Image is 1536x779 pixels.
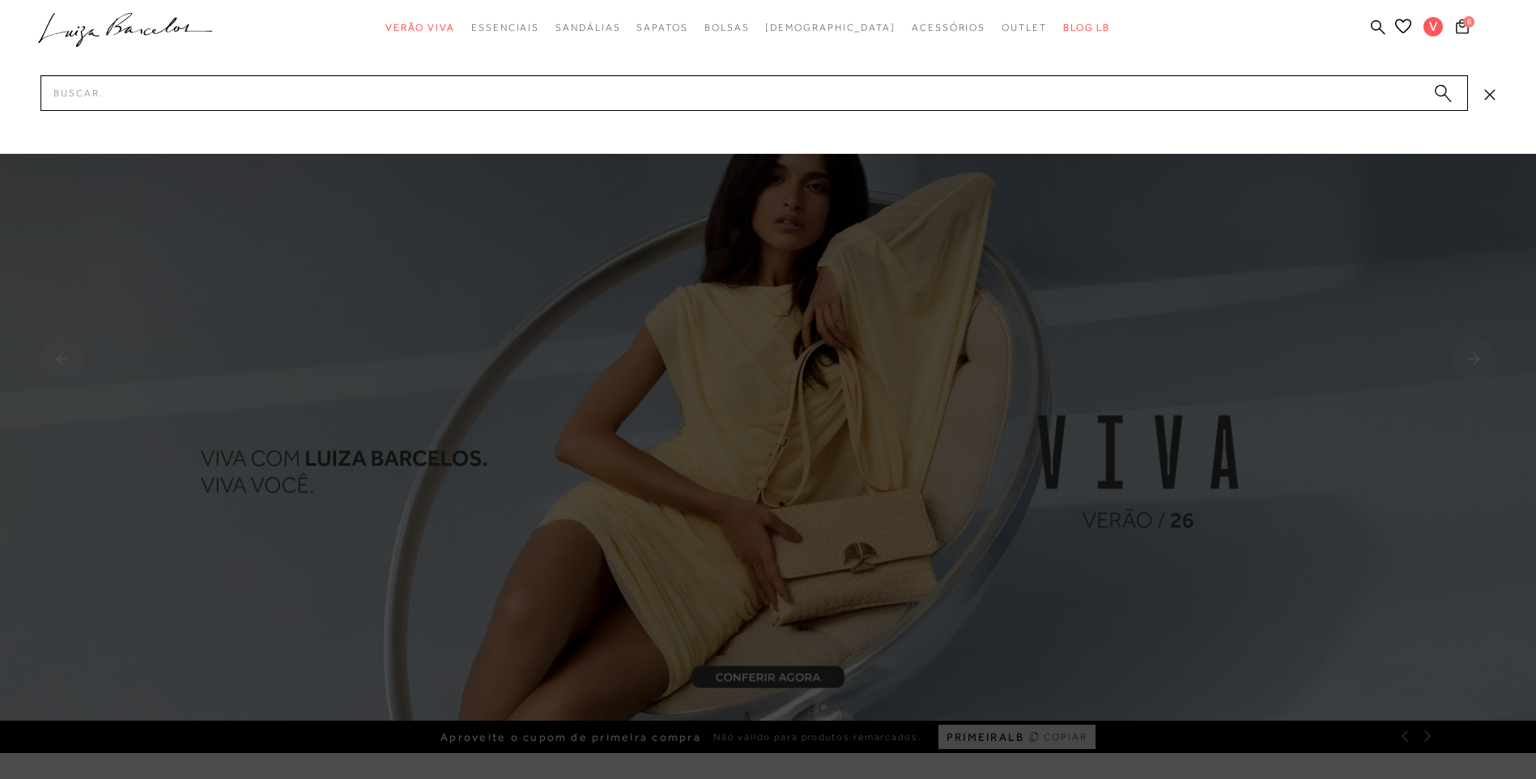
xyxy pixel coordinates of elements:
span: V [1423,17,1443,36]
span: Sapatos [636,22,687,33]
a: categoryNavScreenReaderText [912,13,985,43]
a: categoryNavScreenReaderText [385,13,455,43]
span: Bolsas [704,22,750,33]
span: Acessórios [912,22,985,33]
span: Verão Viva [385,22,455,33]
span: BLOG LB [1063,22,1110,33]
a: categoryNavScreenReaderText [704,13,750,43]
a: noSubCategoriesText [765,13,896,43]
span: Sandálias [555,22,620,33]
a: categoryNavScreenReaderText [636,13,687,43]
a: categoryNavScreenReaderText [555,13,620,43]
button: 6 [1451,18,1474,40]
input: Buscar. [40,75,1468,111]
a: BLOG LB [1063,13,1110,43]
a: categoryNavScreenReaderText [471,13,539,43]
span: 6 [1463,16,1474,28]
span: [DEMOGRAPHIC_DATA] [765,22,896,33]
span: Essenciais [471,22,539,33]
span: Outlet [1002,22,1047,33]
a: categoryNavScreenReaderText [1002,13,1047,43]
button: V [1416,16,1451,41]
